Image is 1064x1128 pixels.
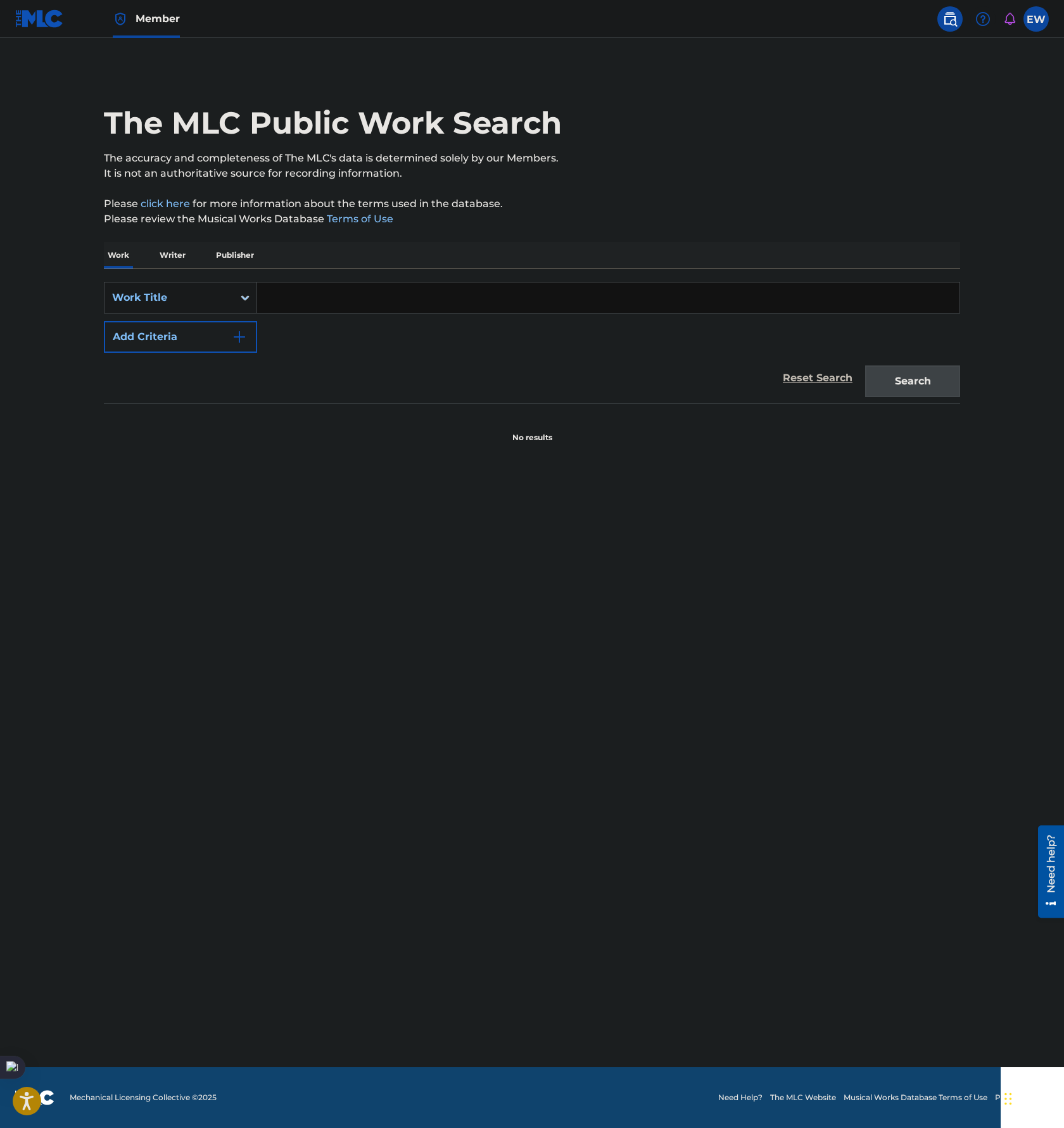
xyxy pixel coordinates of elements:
[104,166,960,181] p: It is not an authoritative source for recording information.
[112,290,226,305] div: Work Title
[212,242,258,269] p: Publisher
[113,11,128,27] img: Top Rightsholder
[15,10,64,28] img: MLC Logo
[104,104,562,142] h1: The MLC Public Work Search
[141,198,190,210] a: click here
[1003,13,1016,25] div: Notifications
[970,6,996,32] div: Help
[104,282,960,403] form: Search Form
[104,321,257,353] button: Add Criteria
[844,1092,987,1103] a: Musical Works Database Terms of Use
[1023,6,1049,32] div: User Menu
[70,1092,217,1103] span: Mechanical Licensing Collective © 2025
[104,212,960,227] p: Please review the Musical Works Database
[975,11,991,27] img: help
[942,11,958,27] img: search
[937,6,963,32] a: Public Search
[995,1092,1049,1103] a: Privacy Policy
[770,1092,836,1103] a: The MLC Website
[156,242,189,269] p: Writer
[718,1092,763,1103] a: Need Help?
[1001,1067,1064,1128] div: 聊天小组件
[1004,1080,1012,1118] div: 拖动
[136,11,180,26] span: Member
[1001,1067,1064,1128] iframe: Chat Widget
[15,1090,54,1105] img: logo
[104,242,133,269] p: Work
[512,417,552,443] p: No results
[232,329,247,345] img: 9d2ae6d4665cec9f34b9.svg
[104,196,960,212] p: Please for more information about the terms used in the database.
[104,151,960,166] p: The accuracy and completeness of The MLC's data is determined solely by our Members.
[324,213,393,225] a: Terms of Use
[1029,820,1064,922] iframe: Resource Center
